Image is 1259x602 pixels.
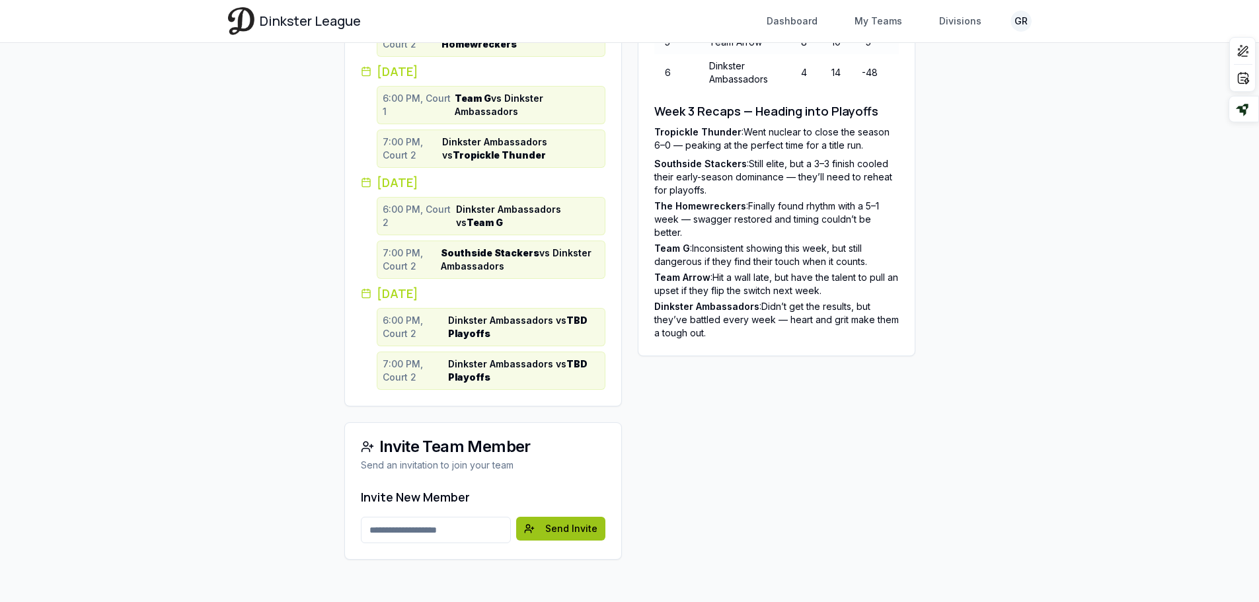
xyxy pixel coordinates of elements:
[383,357,445,384] span: 7:00 PM, Court 2
[361,459,605,472] div: Send an invitation to join your team
[654,157,899,197] li: : Still elite, but a 3–3 finish cooled their early-season dominance — they’ll need to reheat for ...
[453,149,546,161] strong: Tropickle Thunder
[448,357,599,384] span: Dinkster Ambassadors vs
[654,54,699,91] td: 6
[441,246,599,273] span: vs Dinkster Ambassadors
[847,9,910,33] a: My Teams
[467,217,503,228] strong: Team G
[654,243,690,254] span: Team G
[383,92,453,118] span: 6:00 PM, Court 1
[654,301,759,312] span: Dinkster Ambassadors
[228,7,361,34] a: Dinkster League
[654,126,742,137] span: Tropickle Thunder
[759,9,825,33] a: Dashboard
[441,247,539,258] strong: Southside Stackers
[654,300,899,340] li: : Didn’t get the results, but they’ve battled every week — heart and grit make them a tough out.
[228,7,254,34] img: Dinkster
[361,173,605,192] h3: [DATE]
[654,200,899,239] li: : Finally found rhythm with a 5–1 week — swagger restored and timing couldn’t be better.
[383,246,439,273] span: 7:00 PM, Court 2
[361,439,605,455] div: Invite Team Member
[448,314,599,340] span: Dinkster Ambassadors vs
[1011,11,1032,32] button: GR
[361,62,605,81] h3: [DATE]
[456,203,599,229] span: Dinkster Ambassadors vs
[654,102,899,120] h2: Week 3 Recaps — Heading into Playoffs
[654,200,746,211] span: The Homewreckers
[699,54,790,91] td: Dinkster Ambassadors
[654,126,899,152] li: : Went nuclear to close the season 6–0 — peaking at the perfect time for a title run.
[383,203,453,229] span: 6:00 PM, Court 2
[361,284,605,303] h3: [DATE]
[455,92,599,118] span: vs Dinkster Ambassadors
[383,314,445,340] span: 6:00 PM, Court 2
[790,54,821,91] td: 4
[931,9,989,33] a: Divisions
[821,54,851,91] td: 14
[361,488,605,506] h3: Invite New Member
[654,272,710,283] span: Team Arrow
[442,135,599,162] span: Dinkster Ambassadors vs
[654,242,899,268] li: : Inconsistent showing this week, but still dangerous if they find their touch when it counts.
[260,12,361,30] span: Dinkster League
[851,54,899,91] td: -48
[654,271,899,297] li: : Hit a wall late, but have the talent to pull an upset if they flip the switch next week.
[383,135,439,162] span: 7:00 PM, Court 2
[455,93,491,104] strong: Team G
[516,517,605,541] button: Send Invite
[654,158,747,169] span: Southside Stackers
